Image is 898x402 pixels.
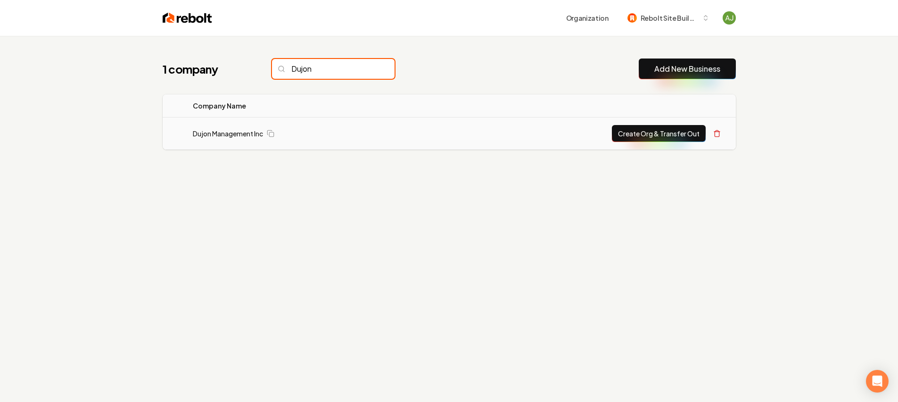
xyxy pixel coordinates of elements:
[163,11,212,25] img: Rebolt Logo
[193,129,263,138] a: Dujon Management Inc
[654,63,720,75] a: Add New Business
[627,13,637,23] img: Rebolt Site Builder
[560,9,614,26] button: Organization
[723,11,736,25] button: Open user button
[641,13,698,23] span: Rebolt Site Builder
[866,370,889,393] div: Open Intercom Messenger
[163,61,253,76] h1: 1 company
[612,125,706,142] button: Create Org & Transfer Out
[185,94,418,117] th: Company Name
[723,11,736,25] img: AJ Nimeh
[272,59,395,79] input: Search...
[639,59,736,79] button: Add New Business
